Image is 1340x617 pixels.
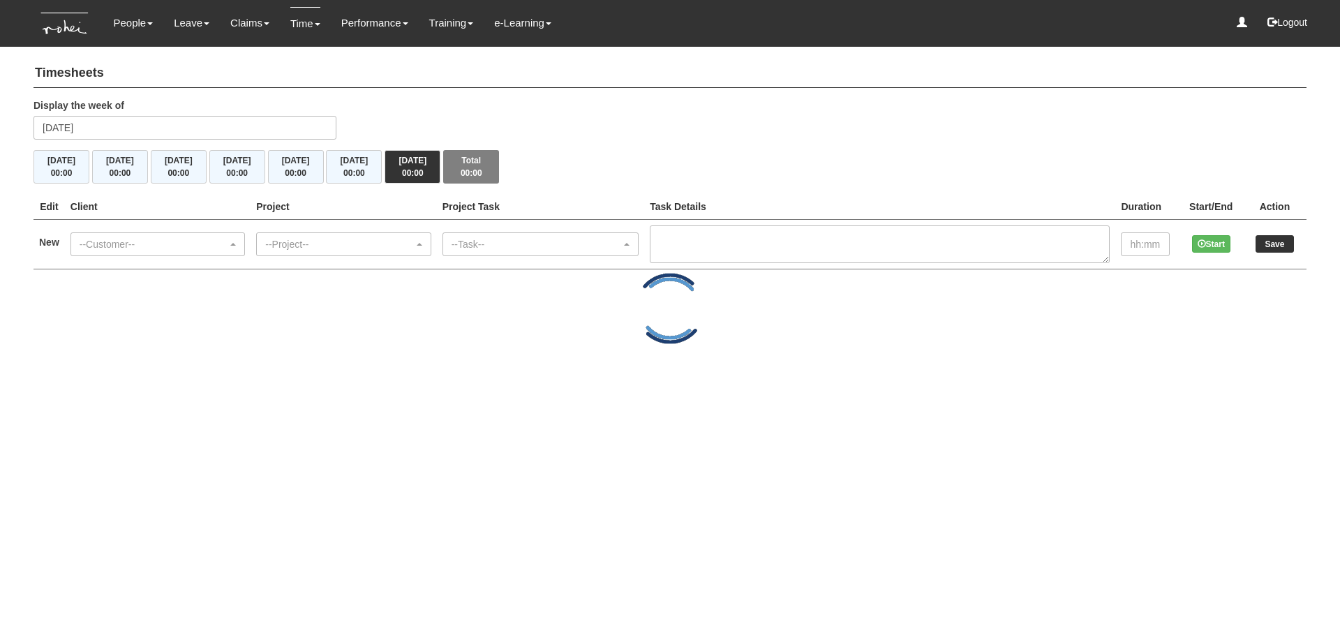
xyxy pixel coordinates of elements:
[65,194,251,220] th: Client
[226,168,248,178] span: 00:00
[80,237,228,251] div: --Customer--
[437,194,644,220] th: Project Task
[1192,235,1230,253] button: Start
[290,7,320,40] a: Time
[113,7,153,39] a: People
[644,194,1115,220] th: Task Details
[167,168,189,178] span: 00:00
[70,232,245,256] button: --Customer--
[33,98,124,112] label: Display the week of
[110,168,131,178] span: 00:00
[429,7,474,39] a: Training
[151,150,207,184] button: [DATE]00:00
[442,232,639,256] button: --Task--
[33,59,1306,88] h4: Timesheets
[251,194,436,220] th: Project
[1258,6,1317,39] button: Logout
[285,168,306,178] span: 00:00
[174,7,209,39] a: Leave
[343,168,365,178] span: 00:00
[1115,194,1179,220] th: Duration
[33,150,1306,184] div: Timesheet Week Summary
[230,7,269,39] a: Claims
[443,150,499,184] button: Total00:00
[265,237,413,251] div: --Project--
[33,194,65,220] th: Edit
[1256,235,1294,253] input: Save
[33,150,89,184] button: [DATE]00:00
[92,150,148,184] button: [DATE]00:00
[494,7,551,39] a: e-Learning
[341,7,408,39] a: Performance
[51,168,73,178] span: 00:00
[385,150,440,184] button: [DATE]00:00
[452,237,621,251] div: --Task--
[39,235,59,249] label: New
[326,150,382,184] button: [DATE]00:00
[1179,194,1243,220] th: Start/End
[1243,194,1306,220] th: Action
[268,150,324,184] button: [DATE]00:00
[402,168,424,178] span: 00:00
[256,232,431,256] button: --Project--
[1121,232,1170,256] input: hh:mm
[461,168,482,178] span: 00:00
[209,150,265,184] button: [DATE]00:00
